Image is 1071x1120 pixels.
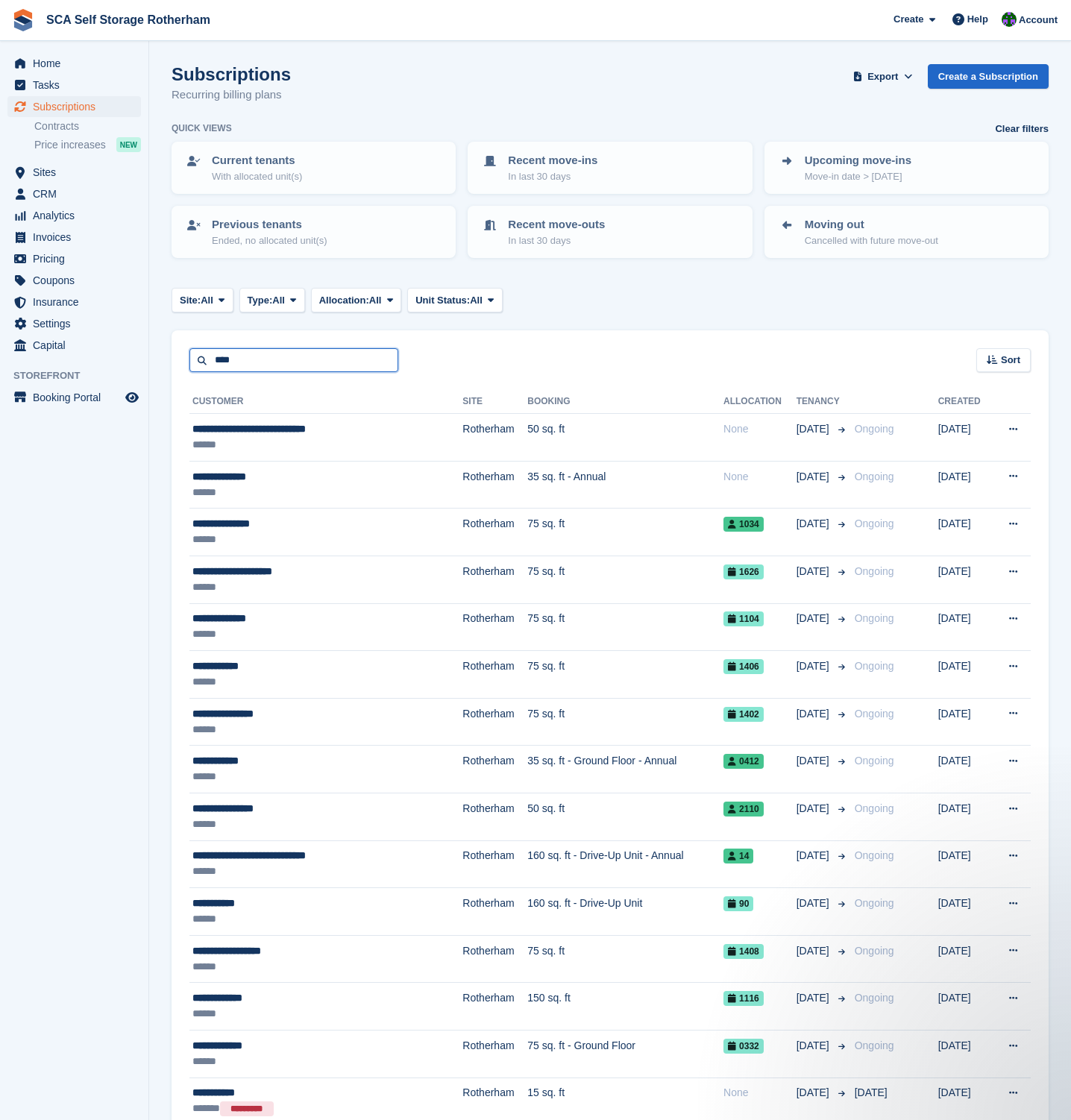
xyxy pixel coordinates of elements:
[938,888,992,936] td: [DATE]
[462,461,527,509] td: Rotherham
[855,612,894,624] span: Ongoing
[938,746,992,793] td: [DATE]
[470,293,483,308] span: All
[462,509,527,556] td: Rotherham
[239,288,305,312] button: Type: All
[797,516,832,532] span: [DATE]
[855,708,894,720] span: Ongoing
[723,659,764,674] span: 1406
[723,707,764,722] span: 1402
[33,96,122,117] span: Subscriptions
[723,564,764,579] span: 1626
[766,143,1047,192] a: Upcoming move-ins Move-in date > [DATE]
[1019,13,1058,28] span: Account
[508,233,605,248] p: In last 30 days
[33,248,122,269] span: Pricing
[462,390,527,414] th: Site
[33,75,122,95] span: Tasks
[527,746,723,793] td: 35 sq. ft - Ground Floor - Annual
[797,1085,832,1101] span: [DATE]
[462,888,527,936] td: Rotherham
[527,698,723,746] td: 75 sq. ft
[723,896,753,911] span: 90
[797,390,849,414] th: Tenancy
[469,143,750,192] a: Recent move-ins In last 30 days
[797,990,832,1006] span: [DATE]
[855,897,894,909] span: Ongoing
[723,1085,797,1101] div: None
[462,840,527,888] td: Rotherham
[33,53,122,74] span: Home
[938,1030,992,1077] td: [DATE]
[369,293,382,308] span: All
[462,983,527,1031] td: Rotherham
[797,848,832,863] span: [DATE]
[850,64,916,89] button: Export
[797,469,832,485] span: [DATE]
[189,390,462,414] th: Customer
[462,603,527,651] td: Rotherham
[855,471,894,482] span: Ongoing
[34,136,141,153] a: Price increases NEW
[938,556,992,603] td: [DATE]
[7,205,141,226] a: menu
[7,313,141,334] a: menu
[527,1030,723,1077] td: 75 sq. ft - Ground Floor
[33,313,122,334] span: Settings
[855,423,894,435] span: Ongoing
[855,802,894,814] span: Ongoing
[855,849,894,861] span: Ongoing
[938,461,992,509] td: [DATE]
[212,169,302,184] p: With allocated unit(s)
[415,293,470,308] span: Unit Status:
[723,1039,764,1054] span: 0332
[212,216,327,233] p: Previous tenants
[40,7,216,32] a: SCA Self Storage Rotherham
[527,935,723,983] td: 75 sq. ft
[33,335,122,356] span: Capital
[797,706,832,722] span: [DATE]
[527,651,723,699] td: 75 sq. ft
[7,96,141,117] a: menu
[172,64,291,84] h1: Subscriptions
[938,793,992,840] td: [DATE]
[7,292,141,312] a: menu
[723,802,764,817] span: 2110
[172,86,291,104] p: Recurring billing plans
[766,207,1047,257] a: Moving out Cancelled with future move-out
[938,603,992,651] td: [DATE]
[7,75,141,95] a: menu
[797,943,832,959] span: [DATE]
[797,611,832,626] span: [DATE]
[462,698,527,746] td: Rotherham
[7,248,141,269] a: menu
[527,390,723,414] th: Booking
[272,293,285,308] span: All
[12,9,34,31] img: stora-icon-8386f47178a22dfd0bd8f6a31ec36ba5ce8667c1dd55bd0f319d3a0aa187defe.svg
[7,270,141,291] a: menu
[33,227,122,248] span: Invoices
[938,698,992,746] td: [DATE]
[938,840,992,888] td: [DATE]
[13,368,148,383] span: Storefront
[527,461,723,509] td: 35 sq. ft - Annual
[938,935,992,983] td: [DATE]
[797,658,832,674] span: [DATE]
[462,746,527,793] td: Rotherham
[928,64,1049,89] a: Create a Subscription
[33,387,122,408] span: Booking Portal
[7,335,141,356] a: menu
[311,288,402,312] button: Allocation: All
[33,270,122,291] span: Coupons
[805,233,938,248] p: Cancelled with future move-out
[805,216,938,233] p: Moving out
[797,801,832,817] span: [DATE]
[527,888,723,936] td: 160 sq. ft - Drive-Up Unit
[34,138,106,152] span: Price increases
[462,935,527,983] td: Rotherham
[938,414,992,462] td: [DATE]
[805,152,911,169] p: Upcoming move-ins
[867,69,898,84] span: Export
[938,983,992,1031] td: [DATE]
[855,565,894,577] span: Ongoing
